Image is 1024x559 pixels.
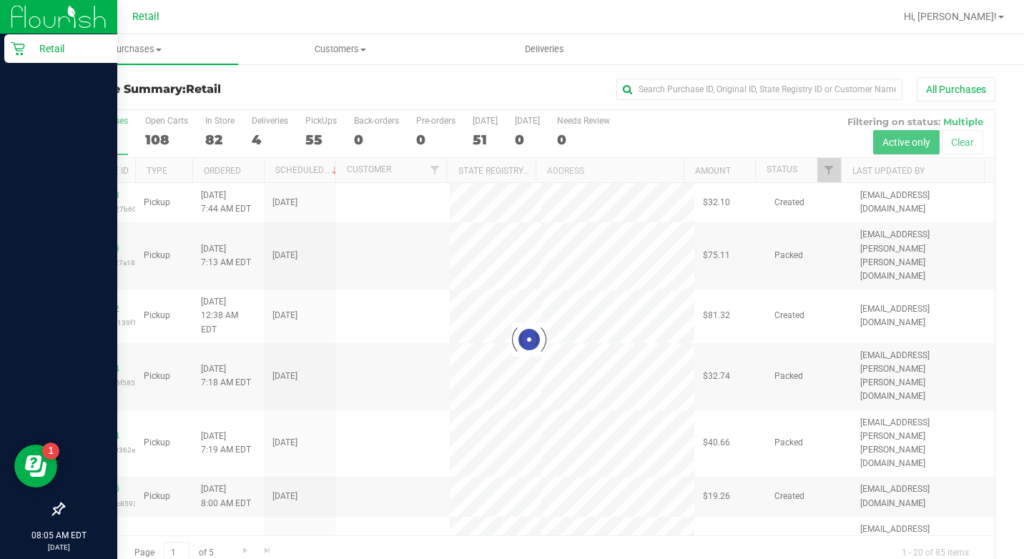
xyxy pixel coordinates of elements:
[34,43,238,56] span: Purchases
[6,529,111,542] p: 08:05 AM EDT
[11,41,25,56] inline-svg: Retail
[6,542,111,553] p: [DATE]
[132,11,159,23] span: Retail
[238,34,442,64] a: Customers
[239,43,441,56] span: Customers
[42,442,59,460] iframe: Resource center unread badge
[186,82,221,96] span: Retail
[616,79,902,100] input: Search Purchase ID, Original ID, State Registry ID or Customer Name...
[34,34,238,64] a: Purchases
[917,77,995,102] button: All Purchases
[63,83,374,96] h3: Purchase Summary:
[506,43,584,56] span: Deliveries
[443,34,646,64] a: Deliveries
[14,445,57,488] iframe: Resource center
[25,40,111,57] p: Retail
[904,11,997,22] span: Hi, [PERSON_NAME]!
